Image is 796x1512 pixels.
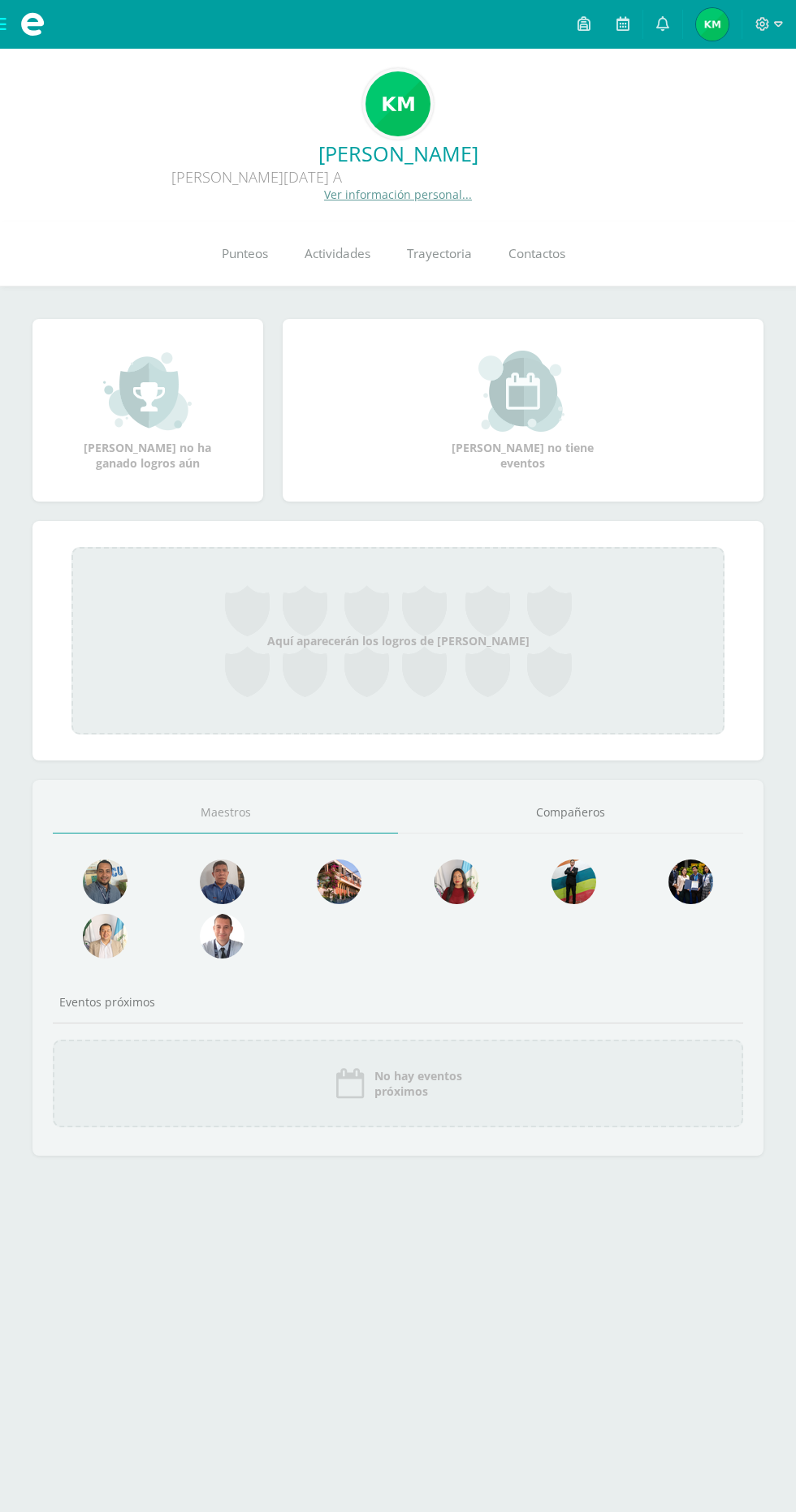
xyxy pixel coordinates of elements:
[696,8,729,41] img: 7300ad391bb992a97d196bdac7d37d7e.png
[13,167,500,187] div: [PERSON_NAME][DATE] A
[490,222,583,286] a: Contactos
[478,351,567,432] img: event_small.png
[83,859,128,904] img: f7327cb44b91aa114f2e153c7f37383d.png
[435,859,479,904] img: 83e9cbc1e9deaa3b01aa23f0b9c4e037.png
[71,547,725,734] div: Aquí aparecerán los logros de [PERSON_NAME]
[668,859,713,904] img: 81b04bdcff6122eee283a73734b976a6.png
[442,351,604,471] div: [PERSON_NAME] no tiene eventos
[552,859,596,904] img: 46ef099bd72645d72f8d7e50f544f168.png
[374,1068,462,1099] span: No hay eventos próximos
[67,351,229,471] div: [PERSON_NAME] no ha ganado logros aún
[83,914,128,958] img: 40458cde734d9b8818fac9ae2ed6c481.png
[317,859,361,904] img: e29994105dc3c498302d04bab28faecd.png
[286,222,388,286] a: Actividades
[53,994,743,1010] div: Eventos próximos
[203,222,286,286] a: Punteos
[398,792,743,834] a: Compañeros
[103,351,192,432] img: achievement_small.png
[366,71,430,136] img: 62e1c518817f3479abac631ce437bc8c.png
[13,140,783,167] a: [PERSON_NAME]
[324,187,472,202] a: Ver información personal...
[200,859,244,904] img: 15ead7f1e71f207b867fb468c38fe54e.png
[334,1067,366,1100] img: event_icon.png
[222,245,268,262] span: Punteos
[200,914,244,958] img: 5b9cfafb23178c1dbfdbac7a50ae7405.png
[388,222,490,286] a: Trayectoria
[53,792,398,834] a: Maestros
[305,245,370,262] span: Actividades
[407,245,472,262] span: Trayectoria
[508,245,565,262] span: Contactos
